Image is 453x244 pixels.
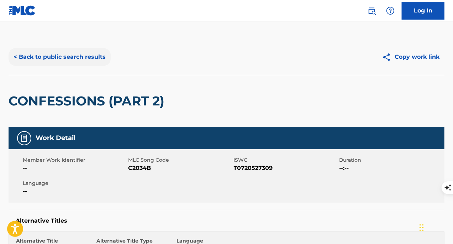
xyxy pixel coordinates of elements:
[339,156,443,164] span: Duration
[16,217,437,224] h5: Alternative Titles
[420,217,424,238] div: Drag
[234,156,337,164] span: ISWC
[23,187,126,196] span: --
[9,48,111,66] button: < Back to public search results
[368,6,376,15] img: search
[23,156,126,164] span: Member Work Identifier
[36,134,75,142] h5: Work Detail
[9,5,36,16] img: MLC Logo
[234,164,337,172] span: T0720527309
[383,4,397,18] div: Help
[382,53,395,62] img: Copy work link
[23,180,126,187] span: Language
[9,93,168,109] h2: CONFESSIONS (PART 2)
[417,210,453,244] iframe: Chat Widget
[386,6,395,15] img: help
[365,4,379,18] a: Public Search
[339,164,443,172] span: --:--
[128,156,232,164] span: MLC Song Code
[20,134,28,142] img: Work Detail
[128,164,232,172] span: C2034B
[23,164,126,172] span: --
[402,2,444,20] a: Log In
[377,48,444,66] button: Copy work link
